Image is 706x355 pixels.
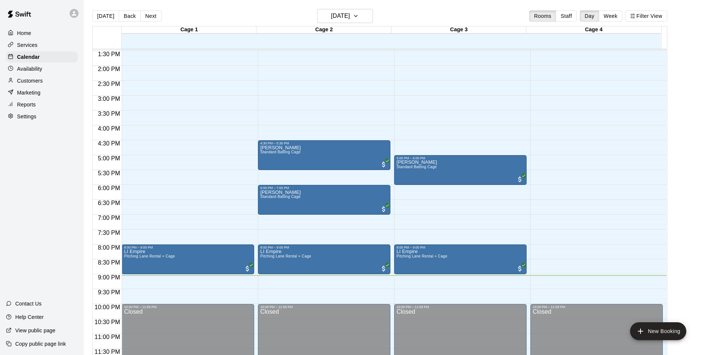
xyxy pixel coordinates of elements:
a: Marketing [6,87,78,98]
button: Filter View [625,10,667,22]
span: 10:00 PM [93,304,122,310]
div: 5:00 PM – 6:00 PM: Standard Batting Cage [394,155,527,185]
div: 4:30 PM – 5:30 PM: Standard Batting Cage [258,140,390,170]
div: 6:00 PM – 7:00 PM [260,186,388,190]
span: 6:30 PM [96,200,122,206]
span: Standard Batting Cage [260,150,300,154]
p: Customers [17,77,43,84]
div: 8:00 PM – 9:00 PM: Pitching Lane Rental + Cage [122,244,254,274]
span: 3:30 PM [96,111,122,117]
span: 7:00 PM [96,215,122,221]
div: 8:00 PM – 9:00 PM: Pitching Lane Rental + Cage [258,244,390,274]
a: Availability [6,63,78,74]
span: 5:30 PM [96,170,122,176]
span: 11:30 PM [93,349,122,355]
button: Day [580,10,599,22]
div: 5:00 PM – 6:00 PM [396,156,524,160]
a: Calendar [6,51,78,63]
span: Standard Batting Cage [396,165,437,169]
span: All customers have paid [244,265,251,272]
span: All customers have paid [380,161,387,168]
div: 6:00 PM – 7:00 PM: Standard Batting Cage [258,185,390,215]
span: Pitching Lane Rental + Cage [124,254,175,258]
a: Reports [6,99,78,110]
span: 9:00 PM [96,274,122,281]
p: Home [17,29,31,37]
span: 6:00 PM [96,185,122,191]
span: 11:00 PM [93,334,122,340]
p: View public page [15,327,55,334]
button: Staff [556,10,577,22]
div: 8:00 PM – 9:00 PM: Pitching Lane Rental + Cage [394,244,527,274]
span: 10:30 PM [93,319,122,325]
span: 1:30 PM [96,51,122,57]
div: Cage 2 [256,26,391,33]
button: Next [140,10,161,22]
button: add [630,322,686,340]
span: Pitching Lane Rental + Cage [260,254,311,258]
div: 8:00 PM – 9:00 PM [124,246,252,249]
p: Marketing [17,89,41,96]
span: All customers have paid [516,265,524,272]
div: Cage 3 [392,26,526,33]
h6: [DATE] [331,11,350,21]
a: Settings [6,111,78,122]
div: 10:00 PM – 11:59 PM [124,305,252,309]
span: 2:00 PM [96,66,122,72]
div: Cage 1 [122,26,256,33]
button: Rooms [529,10,556,22]
div: 10:00 PM – 11:59 PM [396,305,524,309]
span: All customers have paid [516,176,524,183]
button: Back [119,10,141,22]
a: Customers [6,75,78,86]
span: 3:00 PM [96,96,122,102]
span: 4:00 PM [96,125,122,132]
span: 2:30 PM [96,81,122,87]
a: Services [6,39,78,51]
div: 10:00 PM – 11:59 PM [533,305,661,309]
span: All customers have paid [380,265,387,272]
p: Reports [17,101,36,108]
p: Availability [17,65,42,73]
div: Cage 4 [526,26,661,33]
div: 10:00 PM – 11:59 PM [260,305,388,309]
span: 4:30 PM [96,140,122,147]
span: 9:30 PM [96,289,122,295]
div: 8:00 PM – 9:00 PM [260,246,388,249]
span: Pitching Lane Rental + Cage [396,254,447,258]
button: [DATE] [317,9,373,23]
p: Help Center [15,313,44,321]
a: Home [6,28,78,39]
span: Standard Batting Cage [260,195,300,199]
button: Week [599,10,622,22]
p: Copy public page link [15,340,66,348]
span: All customers have paid [380,205,387,213]
p: Services [17,41,38,49]
p: Contact Us [15,300,42,307]
div: 8:00 PM – 9:00 PM [396,246,524,249]
span: 8:00 PM [96,244,122,251]
p: Calendar [17,53,40,61]
span: 8:30 PM [96,259,122,266]
button: [DATE] [92,10,119,22]
span: 5:00 PM [96,155,122,161]
p: Settings [17,113,36,120]
div: 4:30 PM – 5:30 PM [260,141,388,145]
span: 7:30 PM [96,230,122,236]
